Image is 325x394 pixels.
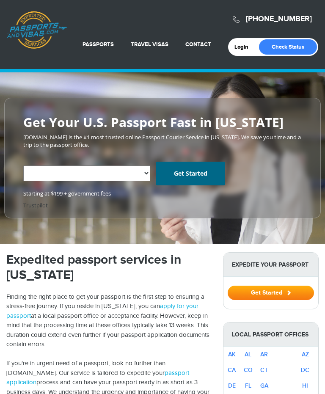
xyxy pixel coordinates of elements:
a: HI [302,382,308,389]
h1: Expedited passport services in [US_STATE] [6,252,210,283]
a: FL [245,382,251,389]
a: Trustpilot [23,202,48,209]
a: CA [228,366,236,374]
a: apply for your passport [6,303,198,320]
strong: Expedite Your Passport [223,253,318,277]
p: [DOMAIN_NAME] is the #1 most trusted online Passport Courier Service in [US_STATE]. We save you t... [23,133,302,149]
a: Get Started [228,289,314,296]
a: CT [260,366,268,374]
a: Contact [185,41,211,48]
a: GA [260,382,268,389]
span: Starting at $199 + government fees [23,190,302,198]
p: Finding the right place to get your passport is the first step to ensuring a stress-free journey.... [6,292,210,350]
a: DE [228,382,236,389]
a: DC [301,366,309,374]
a: Login [234,44,254,50]
a: AL [245,351,251,358]
a: Passports & [DOMAIN_NAME] [7,11,67,49]
a: Passports [83,41,114,48]
button: Get Started [228,286,314,300]
strong: Local Passport Offices [223,322,318,347]
a: [PHONE_NUMBER] [246,14,312,24]
a: Check Status [259,39,317,55]
a: CO [244,366,253,374]
a: AR [260,351,268,358]
a: Get Started [156,162,225,185]
a: AZ [302,351,309,358]
h2: Get Your U.S. Passport Fast in [US_STATE] [23,115,302,129]
a: AK [228,351,236,358]
a: Travel Visas [131,41,168,48]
